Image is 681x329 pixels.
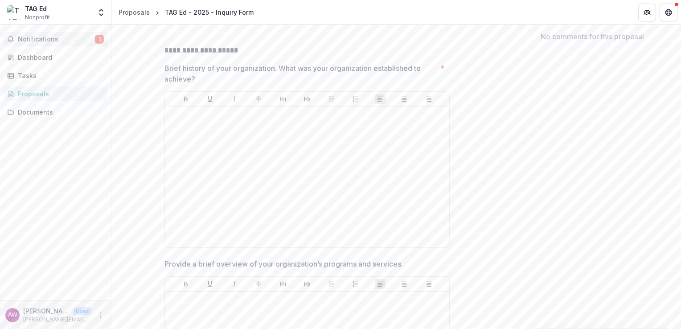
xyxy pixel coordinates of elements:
[375,94,386,104] button: Align Left
[164,259,403,269] p: Provide a brief overview of your organization’s programs and services.
[4,68,107,83] a: Tasks
[25,4,50,13] div: TAG Ed
[25,13,50,21] span: Nonprofit
[399,279,410,289] button: Align Center
[23,316,91,324] p: [PERSON_NAME][EMAIL_ADDRESS][DOMAIN_NAME]
[205,279,215,289] button: Underline
[253,94,264,104] button: Strike
[350,279,361,289] button: Ordered List
[18,107,100,117] div: Documents
[399,94,410,104] button: Align Center
[660,4,677,21] button: Get Help
[638,4,656,21] button: Partners
[181,94,191,104] button: Bold
[4,86,107,101] a: Proposals
[375,279,386,289] button: Align Left
[205,94,215,104] button: Underline
[278,279,288,289] button: Heading 1
[423,279,434,289] button: Align Right
[7,5,21,20] img: TAG Ed
[541,31,644,42] p: No comments for this proposal
[229,279,240,289] button: Italicize
[8,312,17,318] div: Anwar Walker
[95,4,107,21] button: Open entity switcher
[115,6,257,19] nav: breadcrumb
[115,6,153,19] a: Proposals
[73,307,91,315] p: User
[119,8,150,17] div: Proposals
[164,63,437,84] p: Brief history of your organization. What was your organization established to achieve?
[302,94,312,104] button: Heading 2
[302,279,312,289] button: Heading 2
[95,310,106,321] button: More
[278,94,288,104] button: Heading 1
[4,32,107,46] button: Notifications1
[326,279,337,289] button: Bullet List
[181,279,191,289] button: Bold
[95,35,104,44] span: 1
[165,8,254,17] div: TAG Ed - 2025 - Inquiry Form
[23,306,70,316] p: [PERSON_NAME]
[18,53,100,62] div: Dashboard
[18,36,95,43] span: Notifications
[4,105,107,119] a: Documents
[253,279,264,289] button: Strike
[350,94,361,104] button: Ordered List
[4,50,107,65] a: Dashboard
[18,89,100,99] div: Proposals
[18,71,100,80] div: Tasks
[326,94,337,104] button: Bullet List
[423,94,434,104] button: Align Right
[229,94,240,104] button: Italicize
